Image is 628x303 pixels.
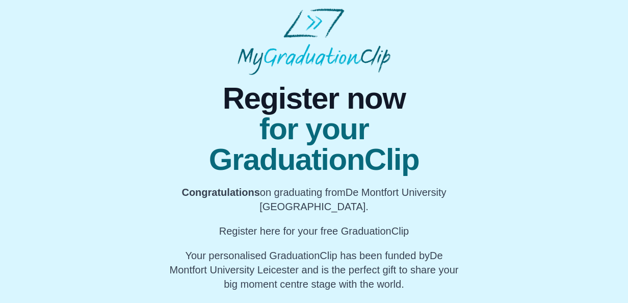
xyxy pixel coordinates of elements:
span: for your GraduationClip [169,114,459,175]
b: Congratulations [181,187,259,198]
span: Register now [169,83,459,114]
p: Your personalised GraduationClip has been funded by De Montfort University Leicester and is the p... [169,248,459,291]
p: Register here for your free GraduationClip [169,224,459,238]
p: on graduating from De Montfort University [GEOGRAPHIC_DATA]. [169,185,459,214]
img: MyGraduationClip [238,8,390,75]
